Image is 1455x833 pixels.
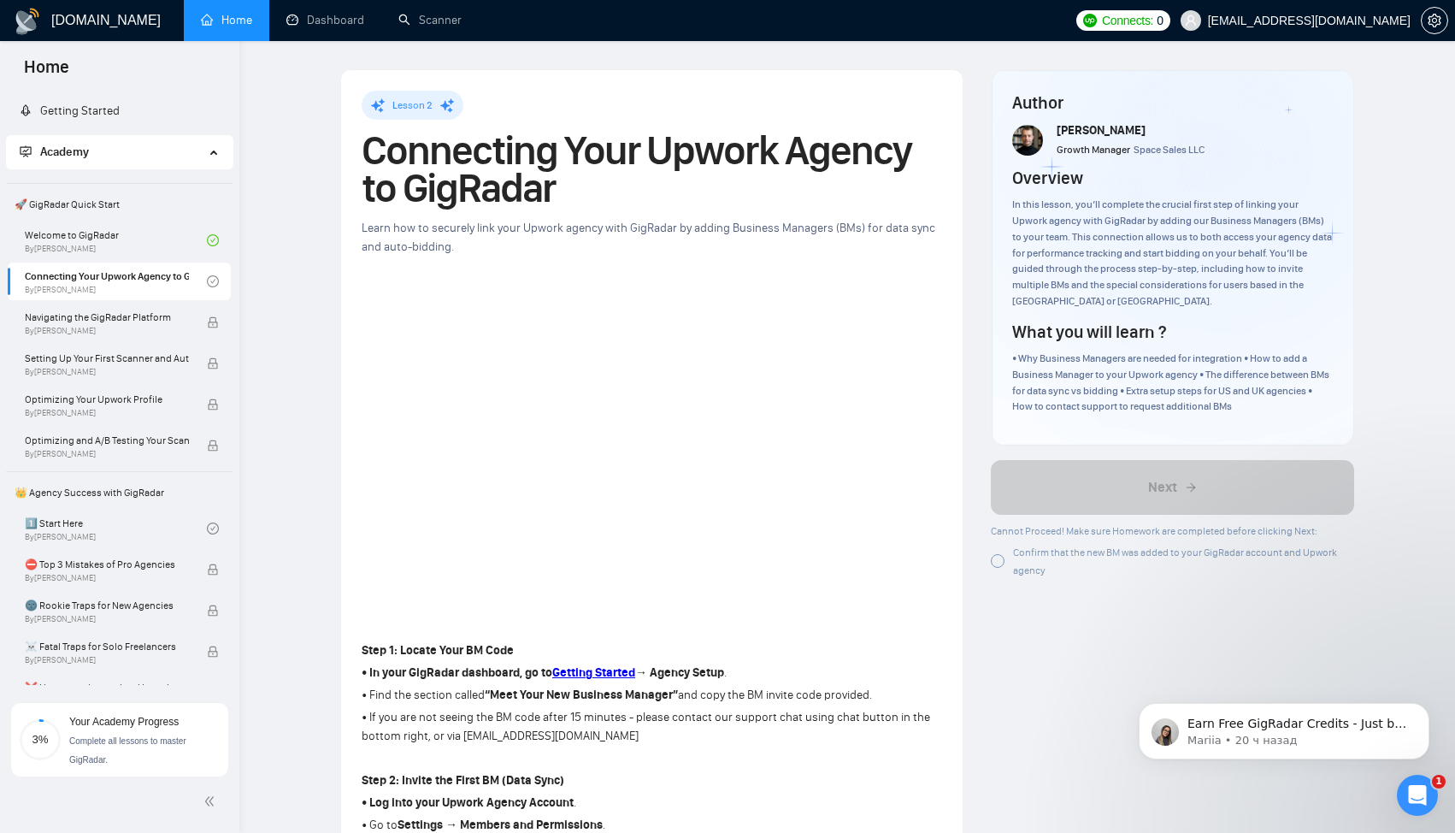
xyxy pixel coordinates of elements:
[25,222,207,259] a: Welcome to GigRadarBy[PERSON_NAME]
[362,665,552,680] strong: • In your GigRadar dashboard, go to
[25,449,189,459] span: By [PERSON_NAME]
[1113,667,1455,787] iframe: Intercom notifications сообщение
[8,187,231,222] span: 🚀 GigRadar Quick Start
[1134,144,1205,156] span: Space Sales LLC
[25,597,189,614] span: 🌚 Rookie Traps for New Agencies
[362,708,942,746] p: • If you are not seeing the BM code after 15 minutes - please contact our support chat using chat...
[10,55,83,91] span: Home
[362,221,935,254] span: Learn how to securely link your Upwork agency with GigRadar by adding Business Managers (BMs) for...
[362,794,942,812] p: .
[25,614,189,624] span: By [PERSON_NAME]
[1057,123,1146,138] span: [PERSON_NAME]
[25,350,189,367] span: Setting Up Your First Scanner and Auto-Bidder
[207,440,219,452] span: lock
[25,326,189,336] span: By [PERSON_NAME]
[485,688,678,702] strong: “Meet Your New Business Manager”
[1057,144,1130,156] span: Growth Manager
[362,795,574,810] strong: • Log into your Upwork Agency Account
[207,564,219,576] span: lock
[207,234,219,246] span: check-circle
[1397,775,1438,816] iframe: Intercom live chat
[286,13,364,27] a: dashboardDashboard
[1012,125,1043,156] img: vlad-t.jpg
[1185,15,1197,27] span: user
[20,145,89,159] span: Academy
[20,734,61,745] span: 3%
[1421,14,1448,27] a: setting
[552,665,635,680] a: Getting Started
[1157,11,1163,30] span: 0
[8,476,231,510] span: 👑 Agency Success with GigRadar
[362,132,942,207] h1: Connecting Your Upwork Agency to GigRadar
[20,103,120,118] a: rocketGetting Started
[40,145,89,159] span: Academy
[1013,546,1337,576] span: Confirm that the new BM was added to your GigRadar account and Upwork agency
[1012,91,1333,115] h4: Author
[1083,14,1097,27] img: upwork-logo.png
[398,13,462,27] a: searchScanner
[25,309,189,326] span: Navigating the GigRadar Platform
[207,646,219,658] span: lock
[207,316,219,328] span: lock
[25,556,189,573] span: ⛔ Top 3 Mistakes of Pro Agencies
[362,686,942,705] p: • Find the section called and copy the BM invite code provided.
[392,99,433,111] span: Lesson 2
[20,145,32,157] span: fund-projection-screen
[991,525,1317,537] span: Cannot Proceed! Make sure Homework are completed before clicking Next:
[1421,7,1448,34] button: setting
[207,605,219,617] span: lock
[203,793,221,810] span: double-left
[25,655,189,665] span: By [PERSON_NAME]
[69,736,186,765] span: Complete all lessons to master GigRadar.
[25,432,189,449] span: Optimizing and A/B Testing Your Scanner for Better Results
[207,357,219,369] span: lock
[25,408,189,418] span: By [PERSON_NAME]
[69,716,179,728] span: Your Academy Progress
[1148,477,1177,498] span: Next
[25,263,207,300] a: Connecting Your Upwork Agency to GigRadarBy[PERSON_NAME]
[1432,775,1446,789] span: 1
[207,523,219,535] span: check-circle
[1422,14,1447,27] span: setting
[1012,197,1333,310] div: In this lesson, you’ll complete the crucial first step of linking your Upwork agency with GigRada...
[991,460,1354,515] button: Next
[362,664,942,682] p: .
[207,275,219,287] span: check-circle
[1012,166,1083,190] h4: Overview
[398,818,603,832] strong: Settings → Members and Permissions
[1102,11,1153,30] span: Connects:
[25,510,207,547] a: 1️⃣ Start HereBy[PERSON_NAME]
[1012,351,1333,415] div: • Why Business Managers are needed for integration • How to add a Business Manager to your Upwork...
[25,367,189,377] span: By [PERSON_NAME]
[25,391,189,408] span: Optimizing Your Upwork Profile
[14,8,41,35] img: logo
[25,638,189,655] span: ☠️ Fatal Traps for Solo Freelancers
[207,399,219,411] span: lock
[635,665,724,680] strong: → Agency Setup
[201,13,252,27] a: homeHome
[25,573,189,583] span: By [PERSON_NAME]
[25,679,189,696] span: ❌ How to get banned on Upwork
[1012,320,1166,344] h4: What you will learn ?
[362,773,564,788] strong: Step 2: Invite the First BM (Data Sync)
[6,94,233,128] li: Getting Started
[362,643,514,658] strong: Step 1: Locate Your BM Code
